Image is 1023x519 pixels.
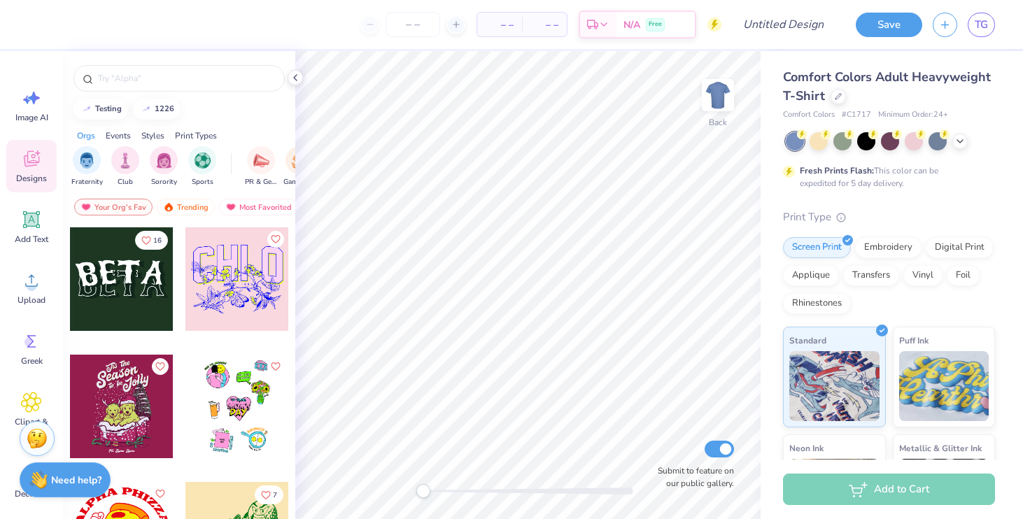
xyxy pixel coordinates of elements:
[649,20,662,29] span: Free
[150,146,178,187] button: filter button
[16,173,47,184] span: Designs
[97,71,276,85] input: Try "Alpha"
[968,13,995,37] a: TG
[111,146,139,187] div: filter for Club
[267,358,284,375] button: Like
[74,199,153,215] div: Your Org's Fav
[732,10,835,38] input: Untitled Design
[80,202,92,212] img: most_fav.gif
[118,177,133,187] span: Club
[650,464,734,490] label: Submit to feature on our public gallery.
[192,177,213,187] span: Sports
[245,146,277,187] div: filter for PR & General
[416,484,430,498] div: Accessibility label
[789,441,824,455] span: Neon Ink
[188,146,216,187] div: filter for Sports
[783,209,995,225] div: Print Type
[15,488,48,499] span: Decorate
[141,129,164,142] div: Styles
[283,177,316,187] span: Game Day
[118,152,133,169] img: Club Image
[899,333,929,348] span: Puff Ink
[783,109,835,121] span: Comfort Colors
[704,81,732,109] img: Back
[8,416,55,439] span: Clipart & logos
[152,485,169,502] button: Like
[530,17,558,32] span: – –
[255,485,283,504] button: Like
[789,333,826,348] span: Standard
[111,146,139,187] button: filter button
[95,105,122,113] div: testing
[71,177,103,187] span: Fraternity
[219,199,298,215] div: Most Favorited
[73,99,128,120] button: testing
[163,202,174,212] img: trending.gif
[386,12,440,37] input: – –
[15,234,48,245] span: Add Text
[195,152,211,169] img: Sports Image
[153,237,162,244] span: 16
[800,165,874,176] strong: Fresh Prints Flash:
[267,231,284,248] button: Like
[225,202,237,212] img: most_fav.gif
[899,351,989,421] img: Puff Ink
[245,177,277,187] span: PR & General
[106,129,131,142] div: Events
[156,152,172,169] img: Sorority Image
[141,105,152,113] img: trend_line.gif
[709,116,727,129] div: Back
[135,231,168,250] button: Like
[856,13,922,37] button: Save
[842,109,871,121] span: # C1717
[79,152,94,169] img: Fraternity Image
[81,105,92,113] img: trend_line.gif
[926,237,994,258] div: Digital Print
[157,199,215,215] div: Trending
[71,146,103,187] div: filter for Fraternity
[51,474,101,487] strong: Need help?
[155,105,174,113] div: 1226
[975,17,988,33] span: TG
[21,355,43,367] span: Greek
[800,164,972,190] div: This color can be expedited for 5 day delivery.
[783,265,839,286] div: Applique
[783,293,851,314] div: Rhinestones
[283,146,316,187] div: filter for Game Day
[71,146,103,187] button: filter button
[175,129,217,142] div: Print Types
[903,265,943,286] div: Vinyl
[855,237,922,258] div: Embroidery
[878,109,948,121] span: Minimum Order: 24 +
[273,492,277,499] span: 7
[152,358,169,375] button: Like
[17,294,45,306] span: Upload
[188,146,216,187] button: filter button
[843,265,899,286] div: Transfers
[899,441,982,455] span: Metallic & Glitter Ink
[253,152,269,169] img: PR & General Image
[133,99,181,120] button: 1226
[947,265,980,286] div: Foil
[623,17,640,32] span: N/A
[783,69,991,104] span: Comfort Colors Adult Heavyweight T-Shirt
[245,146,277,187] button: filter button
[151,177,177,187] span: Sorority
[292,152,308,169] img: Game Day Image
[77,129,95,142] div: Orgs
[486,17,514,32] span: – –
[789,351,880,421] img: Standard
[783,237,851,258] div: Screen Print
[15,112,48,123] span: Image AI
[150,146,178,187] div: filter for Sorority
[283,146,316,187] button: filter button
